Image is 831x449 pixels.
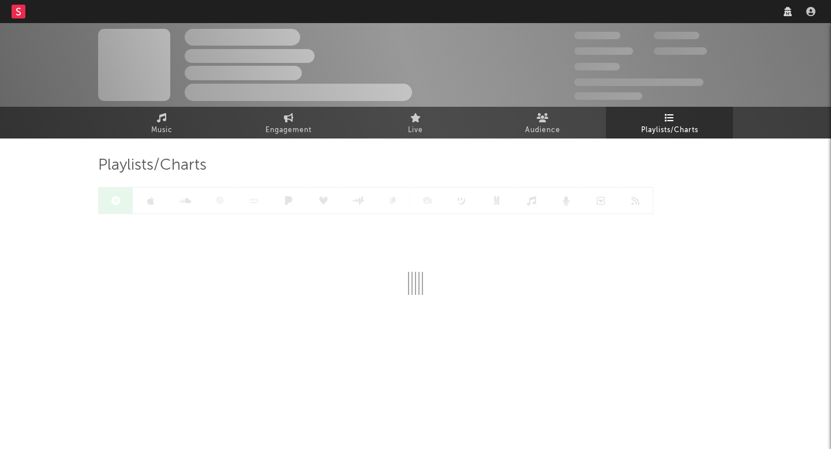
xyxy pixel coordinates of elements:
[479,107,606,139] a: Audience
[574,47,633,55] span: 50,000,000
[654,32,699,39] span: 100,000
[525,124,560,137] span: Audience
[225,107,352,139] a: Engagement
[606,107,733,139] a: Playlists/Charts
[574,92,642,100] span: Jump Score: 85.0
[352,107,479,139] a: Live
[98,107,225,139] a: Music
[641,124,698,137] span: Playlists/Charts
[151,124,173,137] span: Music
[654,47,707,55] span: 1,000,000
[98,159,207,173] span: Playlists/Charts
[265,124,312,137] span: Engagement
[408,124,423,137] span: Live
[574,32,620,39] span: 300,000
[574,78,703,86] span: 50,000,000 Monthly Listeners
[574,63,620,70] span: 100,000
